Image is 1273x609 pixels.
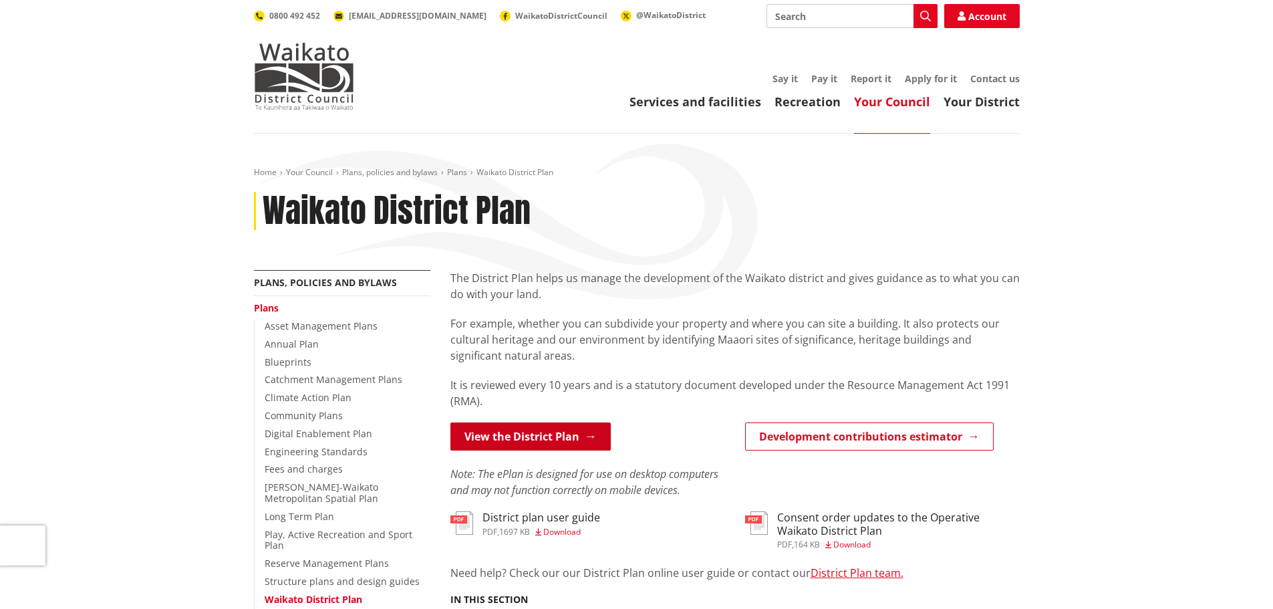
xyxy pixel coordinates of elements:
[265,445,368,458] a: Engineering Standards
[450,316,1020,364] p: For example, whether you can subdivide your property and where you can site a building. It also p...
[745,422,994,451] a: Development contributions estimator
[482,528,600,536] div: ,
[777,511,1020,537] h3: Consent order updates to the Operative Waikato District Plan
[745,511,768,535] img: document-pdf.svg
[265,427,372,440] a: Digital Enablement Plan
[265,409,343,422] a: Community Plans
[629,94,761,110] a: Services and facilities
[254,167,1020,178] nav: breadcrumb
[970,72,1020,85] a: Contact us
[450,511,473,535] img: document-pdf.svg
[450,511,600,535] a: District plan user guide pdf,1697 KB Download
[265,557,389,570] a: Reserve Management Plans
[543,526,581,537] span: Download
[450,377,1020,409] p: It is reviewed every 10 years and is a statutory document developed under the Resource Management...
[482,526,497,537] span: pdf
[254,10,320,21] a: 0800 492 452
[265,391,351,404] a: Climate Action Plan
[450,594,528,606] h5: In this section
[450,467,718,497] em: Note: The ePlan is designed for use on desktop computers and may not function correctly on mobile...
[286,166,333,178] a: Your Council
[265,356,311,368] a: Blueprints
[515,10,607,21] span: WaikatoDistrictCouncil
[265,463,343,475] a: Fees and charges
[254,301,279,314] a: Plans
[944,94,1020,110] a: Your District
[265,593,362,606] a: Waikato District Plan
[265,373,402,386] a: Catchment Management Plans
[621,9,706,21] a: @WaikatoDistrict
[766,4,938,28] input: Search input
[265,510,334,523] a: Long Term Plan
[851,72,891,85] a: Report it
[499,526,530,537] span: 1697 KB
[745,511,1020,548] a: Consent order updates to the Operative Waikato District Plan pdf,164 KB Download
[905,72,957,85] a: Apply for it
[263,192,531,231] h1: Waikato District Plan
[269,10,320,21] span: 0800 492 452
[450,270,1020,302] p: The District Plan helps us manage the development of the Waikato district and gives guidance as t...
[774,94,841,110] a: Recreation
[833,539,871,550] span: Download
[265,320,378,332] a: Asset Management Plans
[500,10,607,21] a: WaikatoDistrictCouncil
[265,528,412,552] a: Play, Active Recreation and Sport Plan
[476,166,553,178] span: Waikato District Plan
[265,481,378,505] a: [PERSON_NAME]-Waikato Metropolitan Spatial Plan
[944,4,1020,28] a: Account
[777,539,792,550] span: pdf
[254,166,277,178] a: Home
[777,541,1020,549] div: ,
[811,72,837,85] a: Pay it
[1212,553,1260,601] iframe: Messenger Launcher
[482,511,600,524] h3: District plan user guide
[450,422,611,451] a: View the District Plan
[333,10,486,21] a: [EMAIL_ADDRESS][DOMAIN_NAME]
[254,276,397,289] a: Plans, policies and bylaws
[254,43,354,110] img: Waikato District Council - Te Kaunihera aa Takiwaa o Waikato
[772,72,798,85] a: Say it
[349,10,486,21] span: [EMAIL_ADDRESS][DOMAIN_NAME]
[794,539,820,550] span: 164 KB
[342,166,438,178] a: Plans, policies and bylaws
[636,9,706,21] span: @WaikatoDistrict
[265,575,420,588] a: Structure plans and design guides
[811,566,903,580] a: District Plan team.
[854,94,930,110] a: Your Council
[447,166,467,178] a: Plans
[450,565,1020,581] p: Need help? Check our our District Plan online user guide or contact our
[265,338,319,350] a: Annual Plan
